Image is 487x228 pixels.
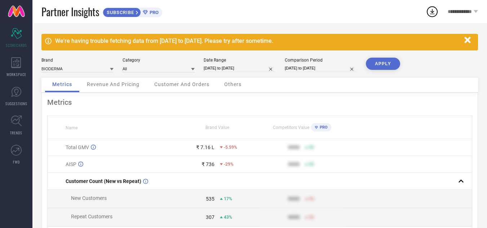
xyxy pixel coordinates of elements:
span: -5.59% [224,145,237,150]
span: Competitors Value [273,125,309,130]
span: New Customers [71,195,107,201]
span: WORKSPACE [6,72,26,77]
span: SCORECARDS [6,43,27,48]
div: 9999 [288,196,300,202]
span: 50 [309,145,314,150]
button: APPLY [366,58,400,70]
div: Open download list [426,5,439,18]
div: ₹ 7.16 L [196,144,214,150]
span: Metrics [52,81,72,87]
span: Partner Insights [41,4,99,19]
div: Metrics [47,98,472,107]
a: SUBSCRIBEPRO [103,6,162,17]
span: Customer And Orders [154,81,209,87]
span: Name [66,125,78,130]
span: 50 [309,162,314,167]
div: We're having trouble fetching data from [DATE] to [DATE]. Please try after sometime. [55,37,461,44]
input: Select date range [204,64,276,72]
div: Date Range [204,58,276,63]
span: Others [224,81,242,87]
input: Select comparison period [285,64,357,72]
div: 535 [206,196,214,202]
div: 9999 [288,161,300,167]
span: Revenue And Pricing [87,81,140,87]
span: 50 [309,196,314,201]
span: 17% [224,196,232,201]
span: PRO [318,125,328,130]
span: 50 [309,215,314,220]
span: TRENDS [10,130,22,135]
span: SUBSCRIBE [103,10,136,15]
span: -29% [224,162,234,167]
div: ₹ 736 [202,161,214,167]
span: Customer Count (New vs Repeat) [66,178,141,184]
div: Category [123,58,195,63]
span: AISP [66,161,76,167]
div: Brand [41,58,114,63]
span: PRO [148,10,159,15]
span: 43% [224,215,232,220]
span: Repeat Customers [71,214,112,219]
div: 9999 [288,214,300,220]
span: Total GMV [66,144,89,150]
div: 9999 [288,144,300,150]
div: 307 [206,214,214,220]
span: SUGGESTIONS [5,101,27,106]
div: Comparison Period [285,58,357,63]
span: Brand Value [205,125,229,130]
span: FWD [13,159,20,165]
